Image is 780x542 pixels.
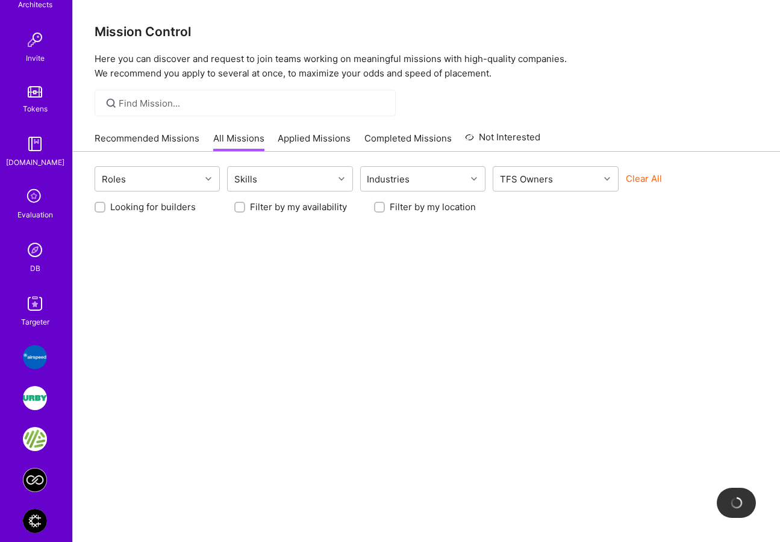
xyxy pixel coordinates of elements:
div: Targeter [21,316,49,328]
input: Find Mission... [119,97,387,110]
img: Admin Search [23,238,47,262]
a: Gene Food: Personalized nutrition powered by DNA [20,427,50,451]
img: Airspeed: A platform to help employees feel more connected and celebrated [23,345,47,369]
img: Urby: Booking & Website redesign [23,386,47,410]
i: icon Chevron [339,176,345,182]
label: Filter by my location [390,201,476,213]
a: Recommended Missions [95,132,199,152]
i: icon SearchGrey [104,96,118,110]
div: Skills [231,170,260,188]
img: loading [728,495,744,511]
i: icon Chevron [471,176,477,182]
label: Filter by my availability [250,201,347,213]
i: icon Chevron [604,176,610,182]
a: All Missions [213,132,264,152]
img: Invite [23,28,47,52]
button: Clear All [626,172,662,185]
a: Urby: Booking & Website redesign [20,386,50,410]
img: Crux Climate [23,509,47,533]
div: Tokens [23,102,48,115]
div: Roles [99,170,129,188]
img: Gene Food: Personalized nutrition powered by DNA [23,427,47,451]
a: Airspeed: A platform to help employees feel more connected and celebrated [20,345,50,369]
a: Everpage Core Product Team [20,468,50,492]
a: Applied Missions [278,132,351,152]
div: Evaluation [17,208,53,221]
img: Everpage Core Product Team [23,468,47,492]
p: Here you can discover and request to join teams working on meaningful missions with high-quality ... [95,52,758,81]
h3: Mission Control [95,24,758,39]
i: icon Chevron [205,176,211,182]
div: [DOMAIN_NAME] [6,156,64,169]
i: icon SelectionTeam [23,185,46,208]
img: Skill Targeter [23,291,47,316]
div: DB [30,262,40,275]
img: guide book [23,132,47,156]
div: Invite [26,52,45,64]
a: Not Interested [465,130,540,152]
img: tokens [28,86,42,98]
a: Completed Missions [364,132,452,152]
div: TFS Owners [497,170,556,188]
div: Industries [364,170,413,188]
label: Looking for builders [110,201,196,213]
a: Crux Climate [20,509,50,533]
